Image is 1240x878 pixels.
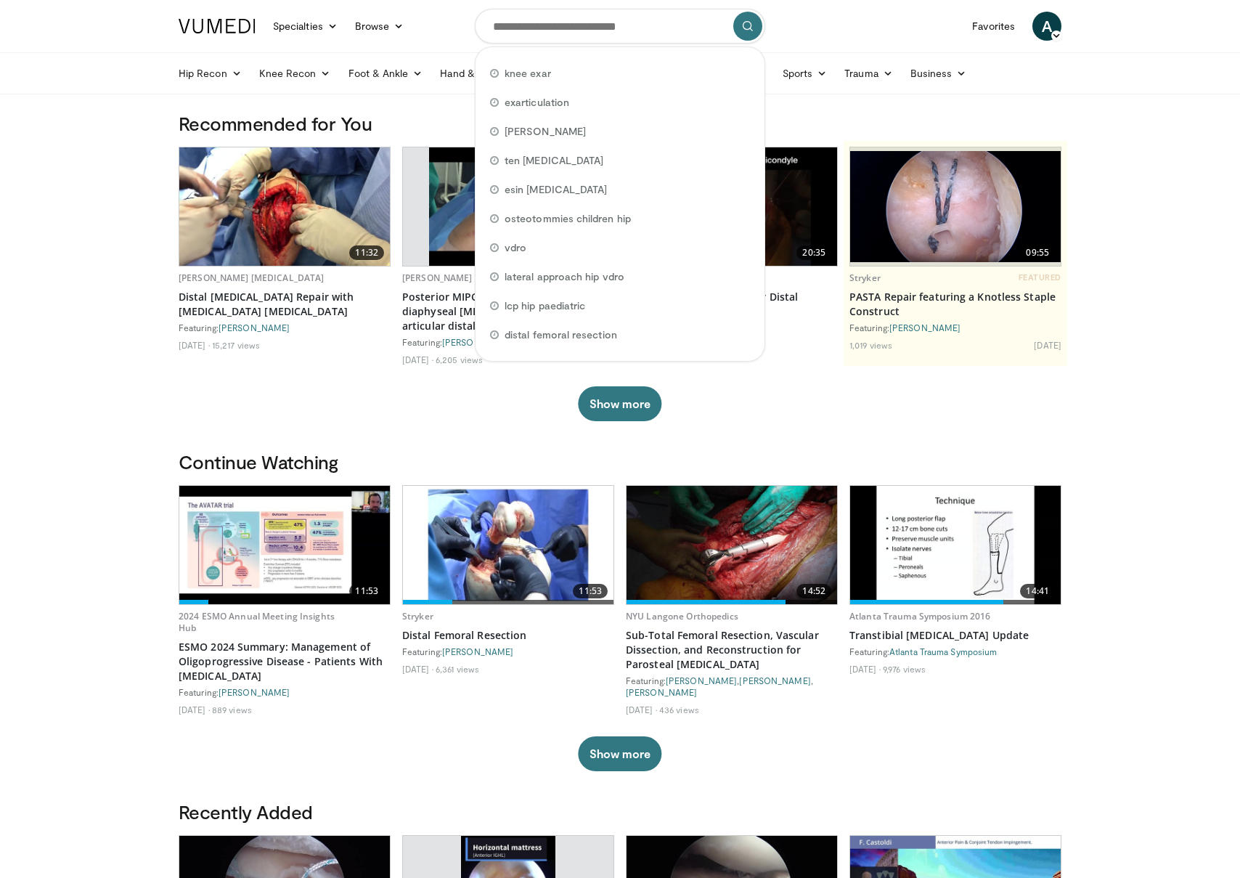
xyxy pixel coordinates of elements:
span: lateral approach hip vdro [505,269,624,284]
a: Stryker [402,610,433,622]
span: distal femoral resection [505,328,617,342]
span: exarticulation [505,95,569,110]
span: FEATURED [1019,272,1061,282]
div: Featuring: [402,646,614,657]
a: Atlanta Trauma Symposium 2016 [849,610,990,622]
img: bKdxKv0jK92UJBOH4xMDoxOjRuMTvBNj.620x360_q85_upscale.jpg [850,486,1061,604]
div: Featuring: [179,322,391,333]
span: 09:55 [1020,245,1055,260]
a: Stryker [849,272,881,284]
h3: Continue Watching [179,450,1061,473]
li: 6,361 views [436,663,479,675]
a: [PERSON_NAME] [MEDICAL_DATA] [179,272,324,284]
span: vdro [505,240,526,255]
a: Distal [MEDICAL_DATA] Repair with [MEDICAL_DATA] [MEDICAL_DATA] [179,290,391,319]
a: Distal Femoral Resection [402,628,614,643]
a: Business [902,59,976,88]
a: 11:32 [179,147,390,266]
a: Knee Recon [250,59,340,88]
li: [DATE] [1034,339,1061,351]
input: Search topics, interventions [475,9,765,44]
img: VuMedi Logo [179,19,256,33]
a: Posterior MIPO for [MEDICAL_DATA] diaphyseal [MEDICAL_DATA] with extra-articular distal humeral a... [402,290,614,333]
li: [DATE] [849,663,881,675]
img: 157f300d-41a8-4e37-ad4f-d26e86a47314.620x360_q85_upscale.jpg [179,486,390,604]
li: [DATE] [626,704,657,715]
a: [PERSON_NAME] [626,687,697,697]
a: NYU Langone Orthopedics [626,610,738,622]
a: [PERSON_NAME] [889,322,960,333]
div: Featuring: [849,646,1061,657]
span: 20:35 [796,245,831,260]
a: 09:55 [850,147,1061,266]
a: [PERSON_NAME] [442,646,513,657]
li: 889 views [212,704,252,715]
span: lcp hip paediatric [505,298,585,313]
a: 11:49 [403,147,613,266]
button: Show more [578,386,661,421]
div: Featuring: , , [626,675,838,698]
img: 96ff3178-9bc5-44d7-83c1-7bb6291c9b10.620x360_q85_upscale.jpg [179,147,390,266]
h3: Recommended for You [179,112,1061,135]
li: [DATE] [179,339,210,351]
li: [DATE] [402,354,433,365]
h3: Recently Added [179,800,1061,824]
span: [PERSON_NAME] [505,124,586,139]
div: Featuring: [179,686,391,698]
a: 11:53 [179,486,390,604]
span: 11:53 [349,584,384,598]
a: [PERSON_NAME] [442,337,513,347]
span: knee exar [505,66,551,81]
a: 14:52 [627,486,837,604]
a: Specialties [264,12,346,41]
a: 11:53 [403,486,613,604]
a: A [1032,12,1061,41]
span: 11:53 [573,584,608,598]
div: Featuring: [849,322,1061,333]
a: [PERSON_NAME] [402,272,473,284]
li: [DATE] [179,704,210,715]
a: Browse [346,12,413,41]
span: 14:52 [796,584,831,598]
img: 84acc7eb-cb93-455a-a344-5c35427a46c1.png.620x360_q85_upscale.png [850,151,1061,262]
li: 1,019 views [849,339,892,351]
span: osteotommies children hip [505,211,631,226]
a: Hand & Wrist [431,59,525,88]
a: Sub-Total Femoral Resection, Vascular Dissection, and Reconstruction for Parosteal [MEDICAL_DATA] [626,628,838,672]
a: 14:41 [850,486,1061,604]
a: ESMO 2024 Summary: Management of Oligoprogressive Disease - Patients With [MEDICAL_DATA] [179,640,391,683]
a: Sports [774,59,836,88]
button: Show more [578,736,661,771]
a: Transtibial [MEDICAL_DATA] Update [849,628,1061,643]
img: aa59ee1d-8314-4bab-af72-a1aeed209acd.jpg.620x360_q85_upscale.jpg [627,486,837,604]
a: PASTA Repair featuring a Knotless Staple Construct [849,290,1061,319]
span: ten [MEDICAL_DATA] [505,153,603,168]
div: Featuring: [402,336,614,348]
a: Atlanta Trauma Symposium [889,646,997,657]
a: 2024 ESMO Annual Meeting Insights Hub [179,610,335,634]
a: Foot & Ankle [340,59,432,88]
img: beeb31de-7558-421e-9f50-864d77cfd106.620x360_q85_upscale.jpg [429,147,587,266]
a: [PERSON_NAME] [219,687,290,697]
a: Hip Recon [170,59,250,88]
a: [PERSON_NAME] [666,675,737,686]
a: Favorites [963,12,1024,41]
li: 15,217 views [212,339,260,351]
a: [PERSON_NAME] [219,322,290,333]
a: Trauma [836,59,902,88]
img: cfad6701-1207-4136-bbf3-335c7d78eb2c.620x360_q85_upscale.jpg [403,486,613,604]
span: 14:41 [1020,584,1055,598]
span: 11:32 [349,245,384,260]
span: esin [MEDICAL_DATA] [505,182,607,197]
li: 9,976 views [883,663,926,675]
li: 6,205 views [436,354,483,365]
li: 436 views [659,704,699,715]
li: [DATE] [402,663,433,675]
a: [PERSON_NAME] [739,675,810,686]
